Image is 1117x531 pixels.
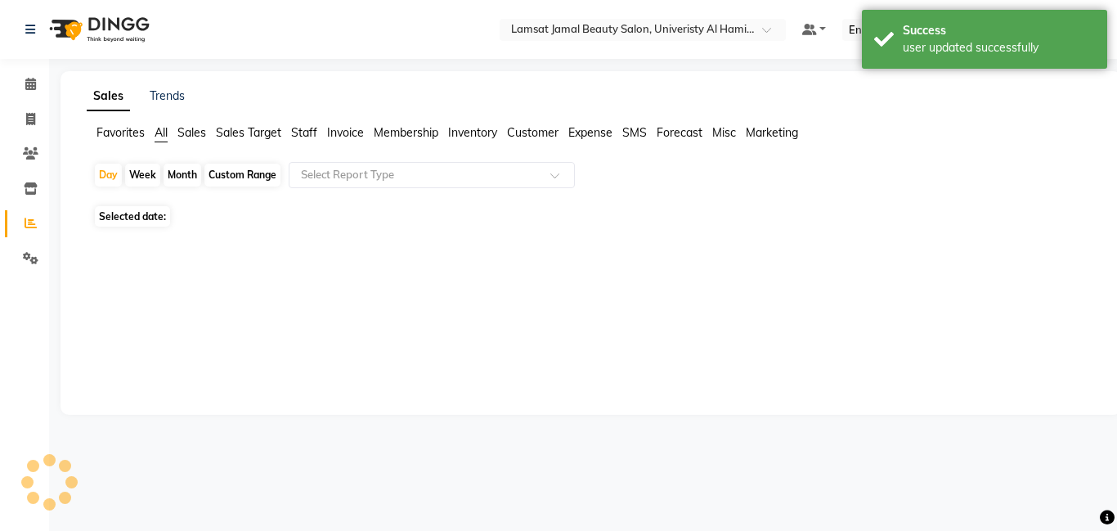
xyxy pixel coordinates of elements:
span: Misc [712,125,736,140]
div: Week [125,164,160,187]
div: user updated successfully [903,39,1095,56]
span: Staff [291,125,317,140]
span: Sales Target [216,125,281,140]
span: All [155,125,168,140]
div: Success [903,22,1095,39]
div: Month [164,164,201,187]
span: Marketing [746,125,798,140]
span: Favorites [96,125,145,140]
span: Forecast [657,125,702,140]
span: Inventory [448,125,497,140]
span: Sales [177,125,206,140]
span: SMS [622,125,647,140]
div: Custom Range [204,164,280,187]
img: logo [42,7,154,52]
span: Selected date: [95,206,170,227]
span: Membership [374,125,438,140]
span: Expense [568,125,612,140]
span: Customer [507,125,558,140]
div: Day [95,164,122,187]
span: Invoice [327,125,364,140]
a: Trends [150,88,185,103]
a: Sales [87,82,130,111]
